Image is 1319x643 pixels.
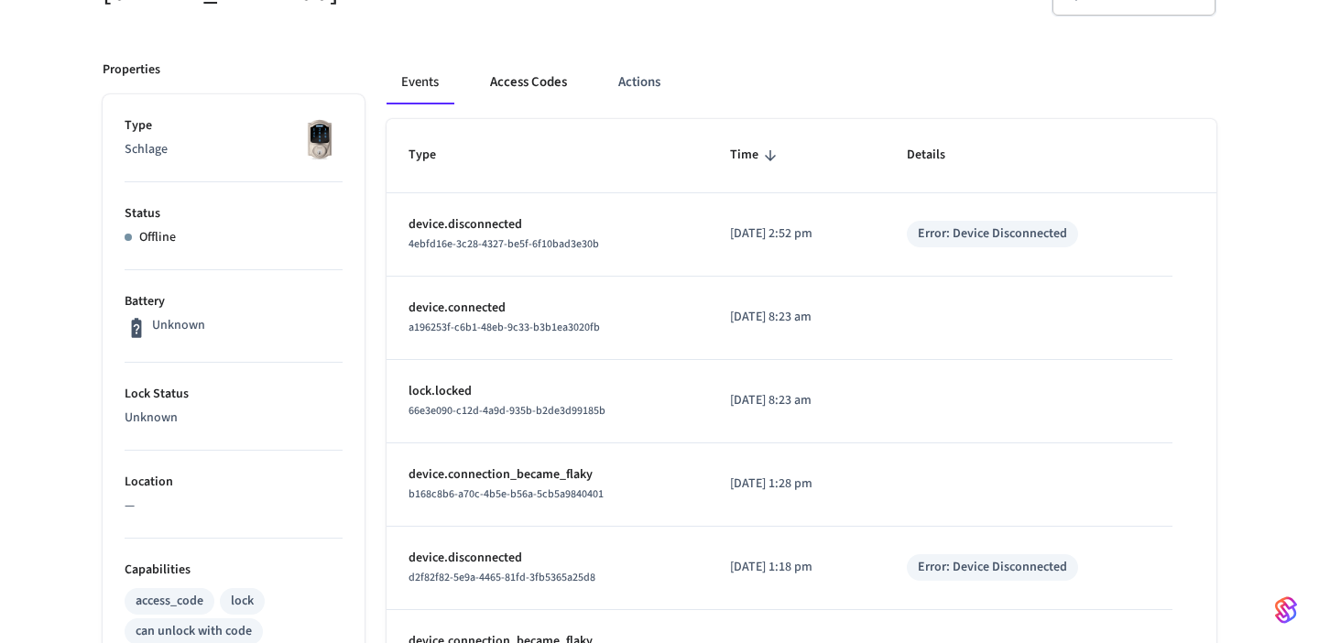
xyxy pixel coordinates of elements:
[730,474,863,494] p: [DATE] 1:28 pm
[297,116,343,162] img: Schlage Sense Smart Deadbolt with Camelot Trim, Front
[475,60,582,104] button: Access Codes
[409,403,605,419] span: 66e3e090-c12d-4a9d-935b-b2de3d99185b
[409,320,600,335] span: a196253f-c6b1-48eb-9c33-b3b1ea3020fb
[125,292,343,311] p: Battery
[409,141,460,169] span: Type
[730,558,863,577] p: [DATE] 1:18 pm
[409,236,599,252] span: 4ebfd16e-3c28-4327-be5f-6f10bad3e30b
[409,465,686,485] p: device.connection_became_flaky
[409,382,686,401] p: lock.locked
[125,204,343,223] p: Status
[409,299,686,318] p: device.connected
[125,561,343,580] p: Capabilities
[152,316,205,335] p: Unknown
[1275,595,1297,625] img: SeamLogoGradient.69752ec5.svg
[103,60,160,80] p: Properties
[730,141,782,169] span: Time
[730,224,863,244] p: [DATE] 2:52 pm
[136,622,252,641] div: can unlock with code
[125,116,343,136] p: Type
[125,385,343,404] p: Lock Status
[409,549,686,568] p: device.disconnected
[409,486,604,502] span: b168c8b6-a70c-4b5e-b56a-5cb5a9840401
[730,308,863,327] p: [DATE] 8:23 am
[387,60,453,104] button: Events
[125,496,343,516] p: —
[907,141,969,169] span: Details
[918,558,1067,577] div: Error: Device Disconnected
[125,140,343,159] p: Schlage
[136,592,203,611] div: access_code
[125,409,343,428] p: Unknown
[125,473,343,492] p: Location
[918,224,1067,244] div: Error: Device Disconnected
[231,592,254,611] div: lock
[139,228,176,247] p: Offline
[409,215,686,234] p: device.disconnected
[387,60,1216,104] div: ant example
[604,60,675,104] button: Actions
[730,391,863,410] p: [DATE] 8:23 am
[409,570,595,585] span: d2f82f82-5e9a-4465-81fd-3fb5365a25d8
